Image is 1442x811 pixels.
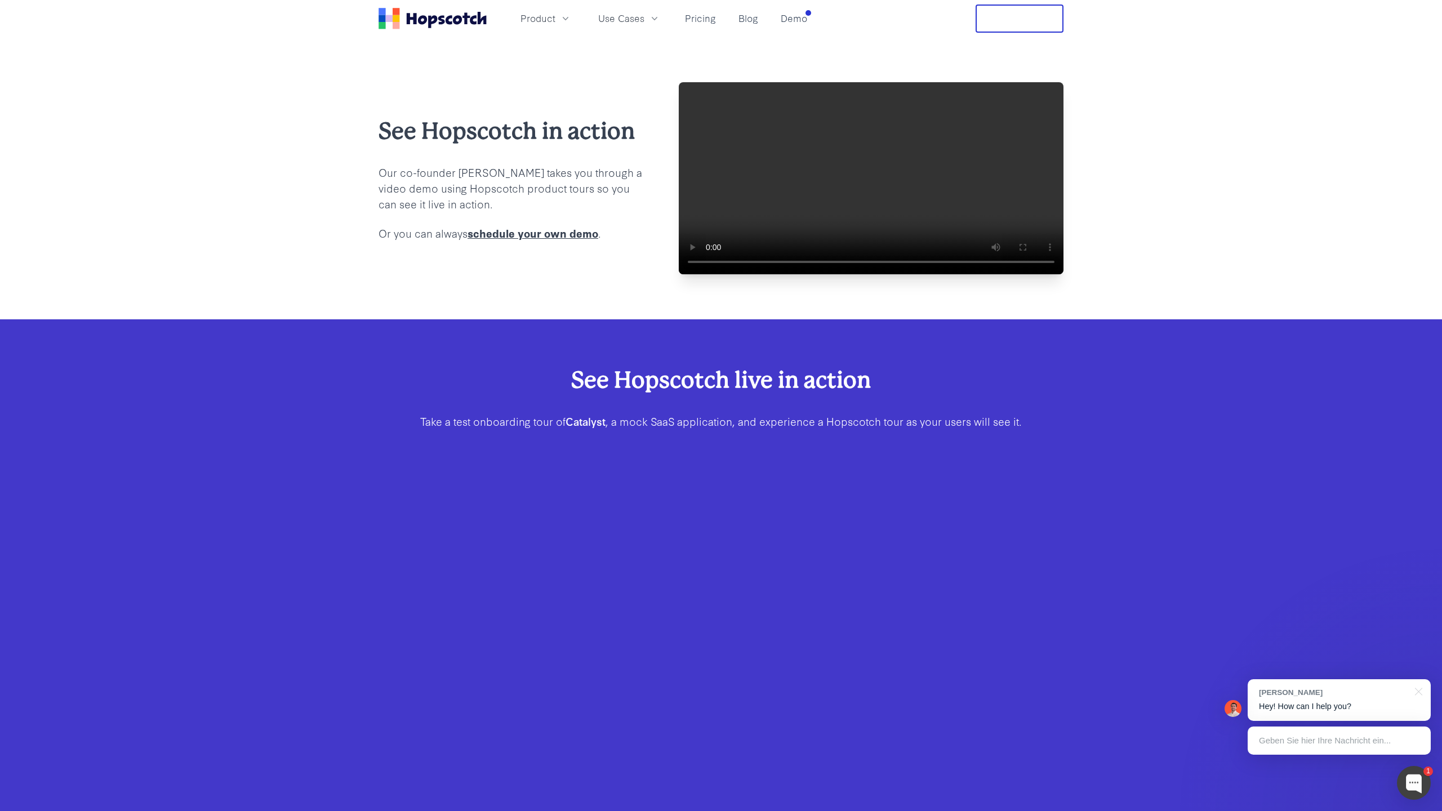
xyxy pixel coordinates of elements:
a: schedule your own demo [468,225,598,240]
b: Catalyst [566,413,606,429]
a: Home [379,8,487,29]
button: Product [514,9,578,28]
button: Use Cases [591,9,667,28]
p: Or you can always . [379,225,643,241]
span: Use Cases [598,11,644,25]
a: Pricing [680,9,720,28]
img: Mark Spera [1225,700,1241,717]
h2: See Hopscotch in action [379,115,643,146]
h2: See Hopscotch live in action [415,364,1027,395]
p: Our co-founder [PERSON_NAME] takes you through a video demo using Hopscotch product tours so you ... [379,164,643,212]
div: 1 [1423,767,1433,776]
div: Geben Sie hier Ihre Nachricht ein... [1248,727,1431,755]
p: Hey! How can I help you? [1259,701,1419,712]
a: Demo [776,9,812,28]
button: Free Trial [976,5,1063,33]
p: Take a test onboarding tour of , a mock SaaS application, and experience a Hopscotch tour as your... [415,413,1027,429]
div: [PERSON_NAME] [1259,687,1408,698]
a: Blog [734,9,763,28]
span: Product [520,11,555,25]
